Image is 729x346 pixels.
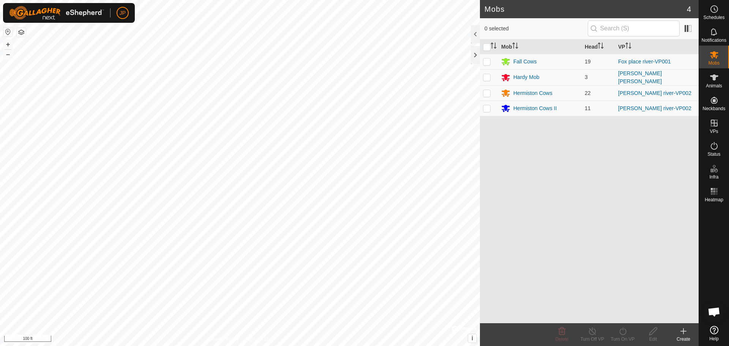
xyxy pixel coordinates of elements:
span: 19 [585,58,591,65]
span: Neckbands [702,106,725,111]
span: VPs [710,129,718,134]
span: 4 [687,3,691,15]
p-sorticon: Activate to sort [598,44,604,50]
img: Gallagher Logo [9,6,104,20]
span: JP [120,9,126,17]
div: Hermiston Cows [513,89,552,97]
th: Mob [498,39,582,54]
span: Delete [555,337,569,342]
a: Contact Us [248,336,270,343]
span: Notifications [702,38,726,43]
span: i [472,335,473,341]
button: Reset Map [3,27,13,36]
a: [PERSON_NAME] [PERSON_NAME] [618,70,662,84]
a: Fox place river-VP001 [618,58,671,65]
span: 22 [585,90,591,96]
a: Privacy Policy [210,336,238,343]
a: [PERSON_NAME] river-VP002 [618,90,691,96]
span: Schedules [703,15,724,20]
input: Search (S) [588,21,680,36]
span: Animals [706,84,722,88]
h2: Mobs [484,5,687,14]
button: + [3,40,13,49]
th: Head [582,39,615,54]
p-sorticon: Activate to sort [491,44,497,50]
span: Status [707,152,720,156]
div: Fall Cows [513,58,536,66]
div: Turn On VP [607,336,638,343]
span: 11 [585,105,591,111]
div: Hardy Mob [513,73,539,81]
a: Help [699,323,729,344]
p-sorticon: Activate to sort [512,44,518,50]
a: [PERSON_NAME] river-VP002 [618,105,691,111]
button: i [468,334,477,343]
span: Mobs [708,61,720,65]
div: Edit [638,336,668,343]
span: Help [709,337,719,341]
div: Hermiston Cows II [513,104,557,112]
span: Infra [709,175,718,179]
button: – [3,50,13,59]
div: Create [668,336,699,343]
span: Heatmap [705,197,723,202]
span: 3 [585,74,588,80]
span: 0 selected [484,25,588,33]
div: Open chat [703,300,726,323]
p-sorticon: Activate to sort [625,44,631,50]
button: Map Layers [17,28,26,37]
th: VP [615,39,699,54]
div: Turn Off VP [577,336,607,343]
